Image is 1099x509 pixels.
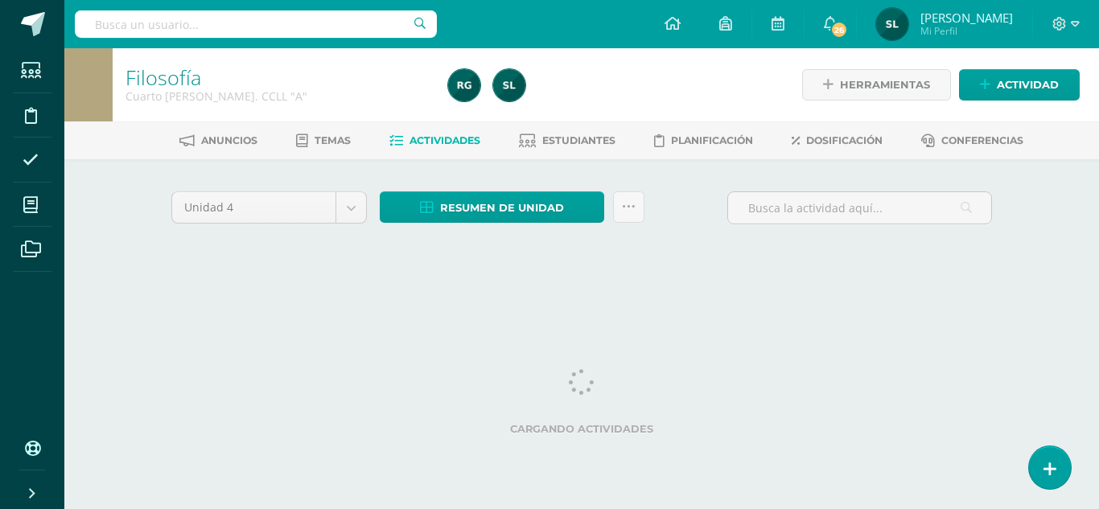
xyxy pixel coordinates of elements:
[519,128,615,154] a: Estudiantes
[654,128,753,154] a: Planificación
[493,69,525,101] img: 77d0099799e9eceb63e6129de23b17bd.png
[126,88,429,104] div: Cuarto Bach. CCLL 'A'
[728,192,991,224] input: Busca la actividad aquí...
[201,134,257,146] span: Anuncios
[179,128,257,154] a: Anuncios
[448,69,480,101] img: e044b199acd34bf570a575bac584e1d1.png
[920,24,1013,38] span: Mi Perfil
[802,69,951,101] a: Herramientas
[410,134,480,146] span: Actividades
[876,8,908,40] img: 77d0099799e9eceb63e6129de23b17bd.png
[830,21,848,39] span: 26
[840,70,930,100] span: Herramientas
[920,10,1013,26] span: [PERSON_NAME]
[315,134,351,146] span: Temas
[172,192,366,223] a: Unidad 4
[171,423,992,435] label: Cargando actividades
[389,128,480,154] a: Actividades
[959,69,1080,101] a: Actividad
[671,134,753,146] span: Planificación
[806,134,883,146] span: Dosificación
[126,66,429,88] h1: Filosofía
[542,134,615,146] span: Estudiantes
[184,192,323,223] span: Unidad 4
[941,134,1023,146] span: Conferencias
[921,128,1023,154] a: Conferencias
[296,128,351,154] a: Temas
[997,70,1059,100] span: Actividad
[792,128,883,154] a: Dosificación
[75,10,437,38] input: Busca un usuario...
[126,64,201,91] a: Filosofía
[440,193,564,223] span: Resumen de unidad
[380,191,604,223] a: Resumen de unidad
